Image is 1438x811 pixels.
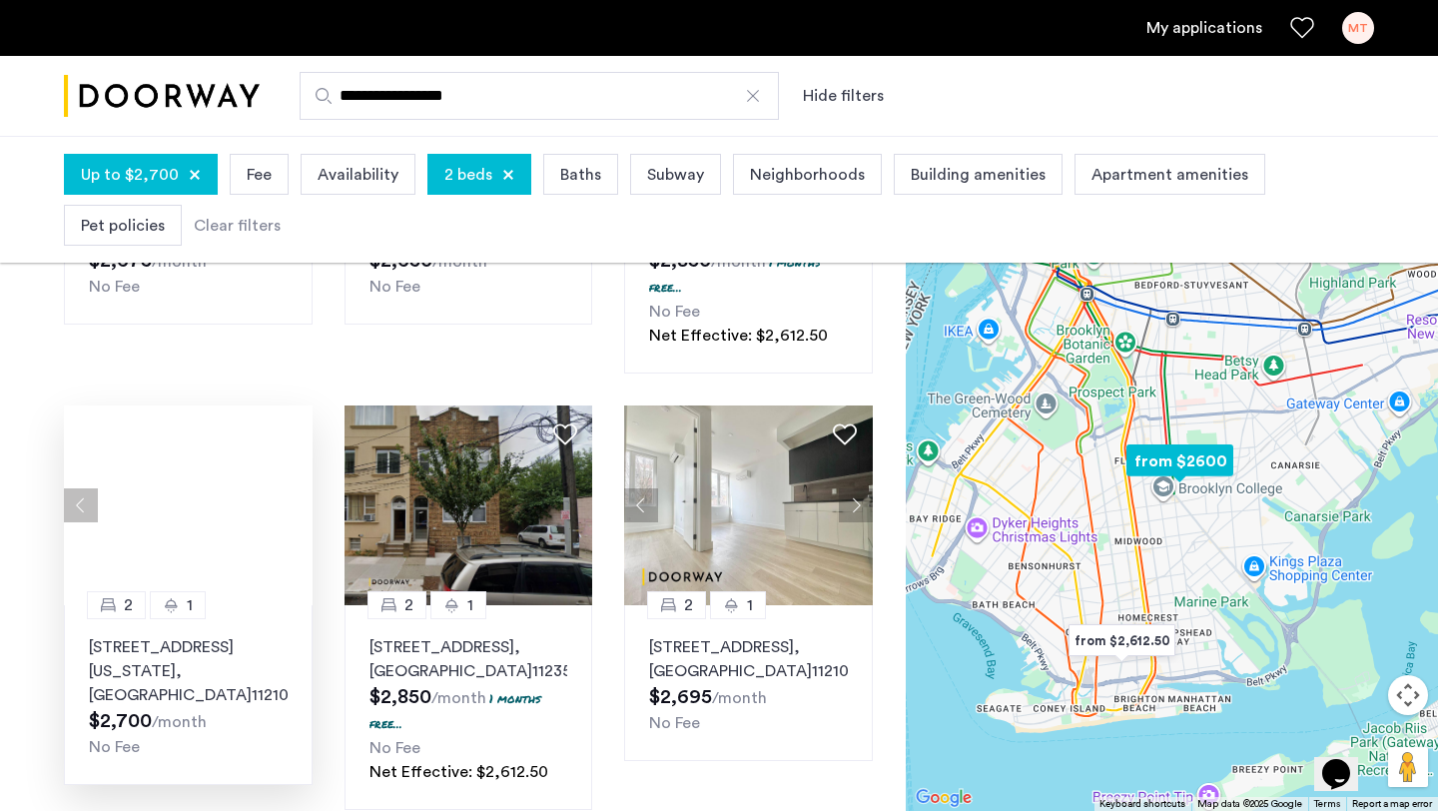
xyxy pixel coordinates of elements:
span: Subway [647,163,704,187]
div: Clear filters [194,214,281,238]
sub: /month [712,690,767,706]
button: Previous apartment [64,488,98,522]
span: 1 [467,593,473,617]
span: 1 [187,593,193,617]
button: Previous apartment [624,488,658,522]
button: Show or hide filters [803,84,884,108]
span: $2,695 [649,687,712,707]
span: No Fee [369,279,420,295]
sub: /month [431,690,486,706]
span: $2,850 [369,687,431,707]
span: $2,700 [89,711,152,731]
p: 1 months free... [369,690,541,732]
span: Net Effective: $2,612.50 [649,328,828,344]
sub: /month [152,714,207,730]
span: Pet policies [81,214,165,238]
span: 2 [404,593,413,617]
span: Map data ©2025 Google [1197,799,1302,809]
img: logo [64,59,260,134]
a: 21[STREET_ADDRESS][US_STATE], [GEOGRAPHIC_DATA]11210No Fee [64,605,313,785]
span: Up to $2,700 [81,163,179,187]
button: Keyboard shortcuts [1099,797,1185,811]
a: 21[STREET_ADDRESS], [GEOGRAPHIC_DATA]11210No Fee [624,605,873,761]
div: from $2,612.50 [1061,618,1183,663]
input: Apartment Search [300,72,779,120]
span: No Fee [89,279,140,295]
span: Neighborhoods [750,163,865,187]
a: Open this area in Google Maps (opens a new window) [911,785,977,811]
span: No Fee [369,740,420,756]
button: Map camera controls [1388,675,1428,715]
span: Availability [318,163,398,187]
iframe: chat widget [1314,731,1378,791]
span: Building amenities [911,163,1046,187]
span: Baths [560,163,601,187]
a: Cazamio logo [64,59,260,134]
p: [STREET_ADDRESS] 11235 [369,635,568,683]
span: 2 beds [444,163,492,187]
span: 1 [747,593,753,617]
button: Drag Pegman onto the map to open Street View [1388,747,1428,787]
span: 2 [124,593,133,617]
button: Next apartment [839,488,873,522]
img: 2016_638518362590721412.jpeg [345,405,593,605]
p: [STREET_ADDRESS][US_STATE] 11210 [89,635,288,707]
a: Report a map error [1352,797,1432,811]
span: No Fee [649,304,700,320]
span: Apartment amenities [1091,163,1248,187]
img: Google [911,785,977,811]
span: No Fee [649,715,700,731]
a: Favorites [1290,16,1314,40]
span: No Fee [89,739,140,755]
div: MT [1342,12,1374,44]
a: 21[STREET_ADDRESS], [GEOGRAPHIC_DATA]112231 months free...No FeeNet Effective: $2,612.50 [624,169,873,374]
div: from $2600 [1118,438,1241,483]
span: Fee [247,163,272,187]
a: 21[STREET_ADDRESS], [GEOGRAPHIC_DATA]112351 months free...No FeeNet Effective: $2,612.50 [345,605,593,810]
a: My application [1146,16,1262,40]
img: dc6efc1f-24ba-4395-9182-45437e21be9a_638859569518368036.jpeg [624,405,873,605]
span: 2 [684,593,693,617]
a: Terms [1314,797,1340,811]
span: Net Effective: $2,612.50 [369,764,548,780]
p: [STREET_ADDRESS] 11210 [649,635,848,683]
